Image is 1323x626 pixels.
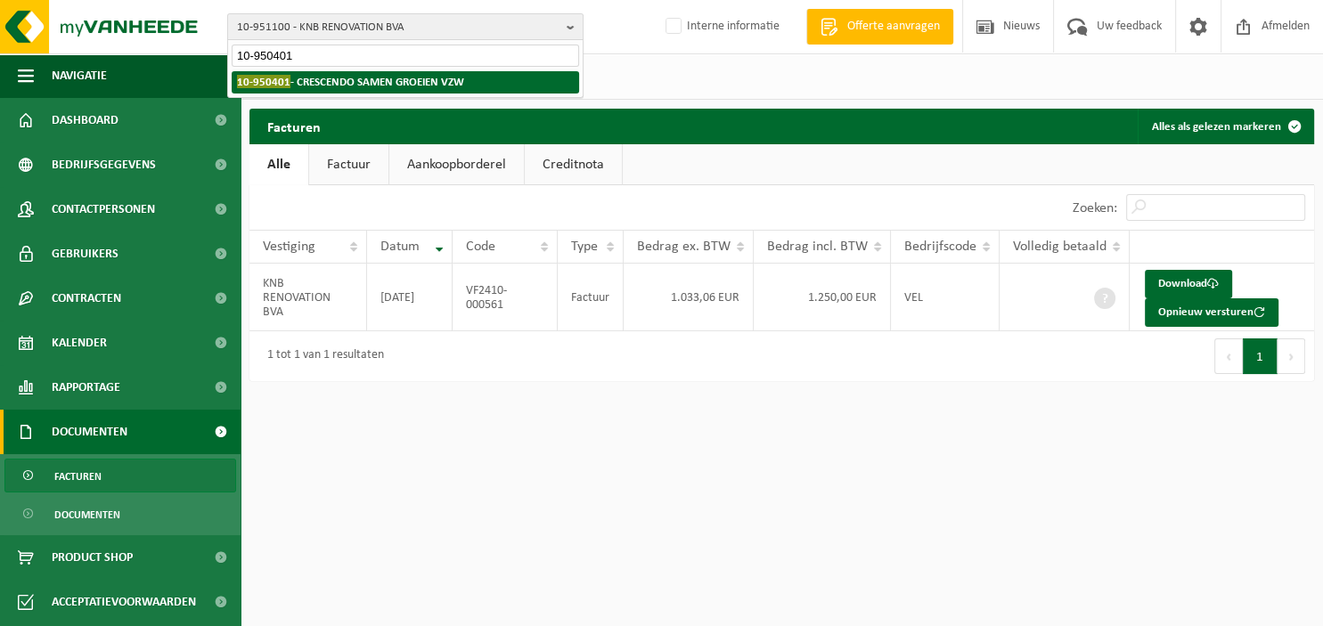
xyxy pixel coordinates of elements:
span: Acceptatievoorwaarden [52,580,196,624]
strong: - CRESCENDO SAMEN GROEIEN VZW [237,75,464,88]
span: Facturen [54,459,102,493]
button: Previous [1214,338,1243,374]
td: 1.250,00 EUR [754,264,891,331]
span: Type [571,240,598,254]
a: Documenten [4,497,236,531]
h2: Facturen [249,109,339,143]
span: Vestiging [263,240,315,254]
span: Bedrijfsgegevens [52,142,156,187]
button: 10-951100 - KNB RENOVATION BVA [227,13,584,40]
span: 10-950401 [237,75,290,88]
span: Volledig betaald [1013,240,1107,254]
a: Creditnota [525,144,622,185]
td: Factuur [558,264,624,331]
button: Opnieuw versturen [1145,298,1278,327]
td: KNB RENOVATION BVA [249,264,367,331]
a: Download [1145,270,1232,298]
span: 10-951100 - KNB RENOVATION BVA [237,14,559,41]
a: Factuur [309,144,388,185]
label: Zoeken: [1073,201,1117,215]
td: VF2410-000561 [453,264,558,331]
div: 1 tot 1 van 1 resultaten [258,340,384,372]
span: Dashboard [52,98,118,142]
span: Bedrag ex. BTW [637,240,731,254]
td: 1.033,06 EUR [624,264,754,331]
span: Gebruikers [52,232,118,276]
input: Zoeken naar gekoppelde vestigingen [232,45,579,67]
a: Facturen [4,459,236,492]
a: Aankoopborderel [389,144,524,185]
span: Code [466,240,495,254]
span: Offerte aanvragen [843,18,944,36]
td: [DATE] [367,264,453,331]
span: Contracten [52,276,121,321]
button: Alles als gelezen markeren [1138,109,1312,144]
span: Documenten [54,498,120,532]
span: Kalender [52,321,107,365]
td: VEL [891,264,1000,331]
span: Bedrijfscode [904,240,976,254]
span: Datum [380,240,420,254]
span: Contactpersonen [52,187,155,232]
span: Rapportage [52,365,120,410]
button: 1 [1243,338,1278,374]
span: Product Shop [52,535,133,580]
label: Interne informatie [662,13,780,40]
span: Navigatie [52,53,107,98]
span: Bedrag incl. BTW [767,240,868,254]
a: Alle [249,144,308,185]
span: Documenten [52,410,127,454]
button: Next [1278,338,1305,374]
a: Offerte aanvragen [806,9,953,45]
